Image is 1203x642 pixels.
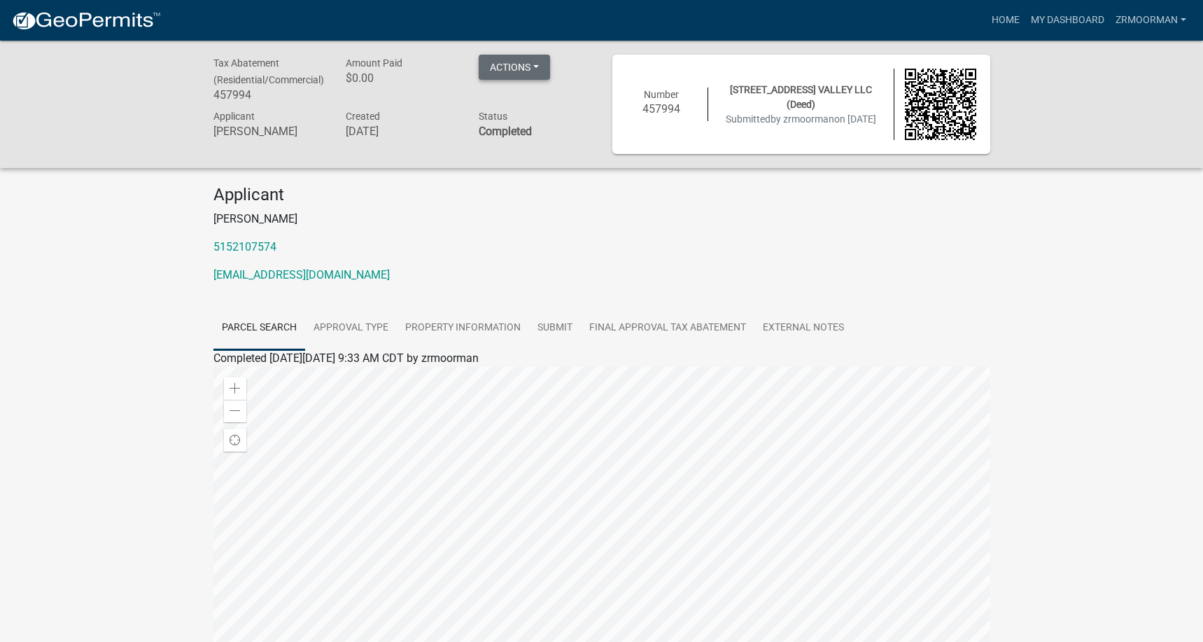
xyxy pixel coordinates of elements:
span: Submitted on [DATE] [726,113,876,125]
span: Tax Abatement (Residential/Commercial) [213,57,324,85]
span: Created [346,111,380,122]
div: Zoom out [224,400,246,422]
h6: $0.00 [346,71,458,85]
a: My Dashboard [1025,7,1110,34]
a: Home [986,7,1025,34]
button: Actions [479,55,550,80]
a: Parcel search [213,306,305,351]
span: Applicant [213,111,255,122]
h6: [PERSON_NAME] [213,125,325,138]
div: Find my location [224,429,246,452]
span: Amount Paid [346,57,402,69]
strong: Completed [479,125,532,138]
span: Status [479,111,507,122]
div: Zoom in [224,377,246,400]
img: QR code [905,69,976,140]
a: [EMAIL_ADDRESS][DOMAIN_NAME] [213,268,390,281]
a: Final Approval Tax Abatement [581,306,754,351]
a: Property Information [397,306,529,351]
a: Submit [529,306,581,351]
span: by zrmoorman [771,113,834,125]
span: Number [644,89,679,100]
h6: [DATE] [346,125,458,138]
a: External Notes [754,306,852,351]
h4: Applicant [213,185,990,205]
span: [STREET_ADDRESS] VALLEY LLC (Deed) [730,84,872,110]
span: Completed [DATE][DATE] 9:33 AM CDT by zrmoorman [213,351,479,365]
a: zrmoorman [1110,7,1192,34]
h6: 457994 [626,102,698,116]
a: Approval Type [305,306,397,351]
p: [PERSON_NAME] [213,211,990,228]
a: 5152107574 [213,240,276,253]
h6: 457994 [213,88,325,102]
